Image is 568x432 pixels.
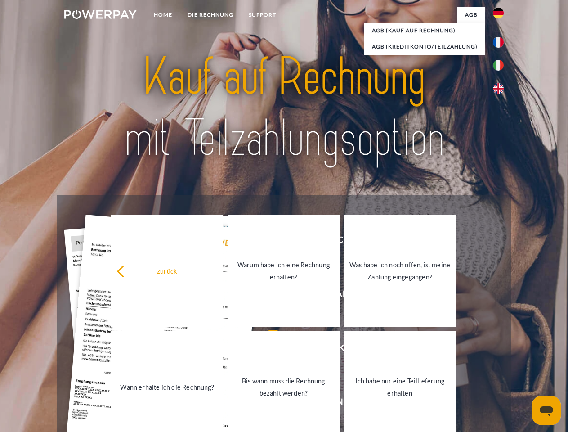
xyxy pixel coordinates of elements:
iframe: Schaltfläche zum Öffnen des Messaging-Fensters [532,396,561,425]
div: Ich habe nur eine Teillieferung erhalten [349,375,451,399]
img: en [493,83,504,94]
a: AGB (Kreditkonto/Teilzahlung) [364,39,485,55]
a: SUPPORT [241,7,284,23]
img: it [493,60,504,71]
div: Bis wann muss die Rechnung bezahlt werden? [233,375,334,399]
img: de [493,8,504,18]
a: DIE RECHNUNG [180,7,241,23]
a: agb [457,7,485,23]
div: Wann erhalte ich die Rechnung? [116,381,218,393]
img: fr [493,37,504,48]
div: Warum habe ich eine Rechnung erhalten? [233,259,334,283]
a: Was habe ich noch offen, ist meine Zahlung eingegangen? [344,215,456,327]
div: Was habe ich noch offen, ist meine Zahlung eingegangen? [349,259,451,283]
div: zurück [116,265,218,277]
a: AGB (Kauf auf Rechnung) [364,22,485,39]
img: title-powerpay_de.svg [86,43,482,172]
a: Home [146,7,180,23]
img: logo-powerpay-white.svg [64,10,137,19]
